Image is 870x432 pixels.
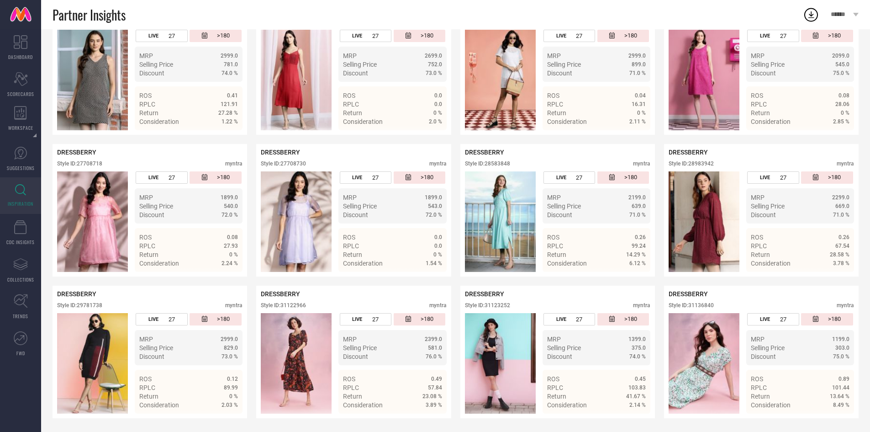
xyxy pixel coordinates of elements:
[625,134,646,142] span: Details
[343,251,362,258] span: Return
[635,92,646,99] span: 0.04
[428,203,442,209] span: 543.0
[227,376,238,382] span: 0.12
[669,171,739,272] div: Click to view image
[221,194,238,201] span: 1899.0
[57,290,96,298] span: DRESSBERRY
[597,171,649,184] div: Number of days since the style was first listed on the platform
[261,313,332,414] img: Style preview image
[261,171,332,272] div: Click to view image
[780,316,786,323] span: 27
[169,32,175,39] span: 27
[829,134,849,142] span: Details
[828,174,841,181] span: >180
[136,30,187,42] div: Number of days the style has been live on the platform
[835,243,849,249] span: 67.54
[547,260,587,267] span: Consideration
[751,260,791,267] span: Consideration
[628,336,646,342] span: 1399.0
[340,171,391,184] div: Number of days the style has been live on the platform
[431,376,442,382] span: 0.49
[412,418,442,425] a: Details
[751,375,763,383] span: ROS
[221,260,238,267] span: 2.24 %
[633,160,650,167] div: myntra
[221,53,238,59] span: 2999.0
[547,109,566,117] span: Return
[372,174,379,181] span: 27
[139,393,158,400] span: Return
[426,212,442,218] span: 72.0 %
[841,110,849,116] span: 0 %
[217,276,238,283] span: Details
[576,316,582,323] span: 27
[139,61,173,68] span: Selling Price
[136,171,187,184] div: Number of days the style has been live on the platform
[434,234,442,240] span: 0.0
[669,171,739,272] img: Style preview image
[751,109,770,117] span: Return
[632,101,646,107] span: 16.31
[421,315,433,323] span: >180
[139,242,155,250] span: RPLC
[224,384,238,391] span: 89.99
[669,30,739,130] div: Click to view image
[429,160,447,167] div: myntra
[547,211,572,219] span: Discount
[828,315,841,323] span: >180
[760,33,770,39] span: LIVE
[352,33,362,39] span: LIVE
[632,203,646,209] span: 639.0
[547,118,587,125] span: Consideration
[632,345,646,351] span: 375.0
[434,243,442,249] span: 0.0
[224,345,238,351] span: 829.0
[543,171,595,184] div: Number of days the style has been live on the platform
[221,353,238,360] span: 73.0 %
[547,353,572,360] span: Discount
[57,160,102,167] div: Style ID: 27708718
[747,313,799,325] div: Number of days the style has been live on the platform
[830,251,849,258] span: 28.58 %
[139,384,155,391] span: RPLC
[833,353,849,360] span: 75.0 %
[760,316,770,322] span: LIVE
[751,353,776,360] span: Discount
[13,313,28,320] span: TRENDS
[372,316,379,323] span: 27
[780,174,786,181] span: 27
[57,313,128,414] img: Style preview image
[261,30,332,130] img: Style preview image
[828,32,841,40] span: >180
[426,260,442,267] span: 1.54 %
[751,92,763,99] span: ROS
[669,313,739,414] img: Style preview image
[628,384,646,391] span: 103.83
[217,32,230,40] span: >180
[343,353,368,360] span: Discount
[422,418,442,425] span: Details
[747,30,799,42] div: Number of days the style has been live on the platform
[801,30,853,42] div: Number of days since the style was first listed on the platform
[139,353,164,360] span: Discount
[632,243,646,249] span: 99.24
[421,174,433,181] span: >180
[139,234,152,241] span: ROS
[751,384,767,391] span: RPLC
[751,101,767,108] span: RPLC
[434,92,442,99] span: 0.0
[616,134,646,142] a: Details
[751,61,785,68] span: Selling Price
[224,61,238,68] span: 781.0
[221,118,238,125] span: 1.22 %
[343,118,383,125] span: Consideration
[136,313,187,325] div: Number of days the style has been live on the platform
[547,61,581,68] span: Selling Price
[429,302,447,309] div: myntra
[465,149,504,156] span: DRESSBERRY
[139,69,164,77] span: Discount
[261,290,300,298] span: DRESSBERRY
[751,336,765,343] span: MRP
[412,276,442,283] a: Details
[139,344,173,352] span: Selling Price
